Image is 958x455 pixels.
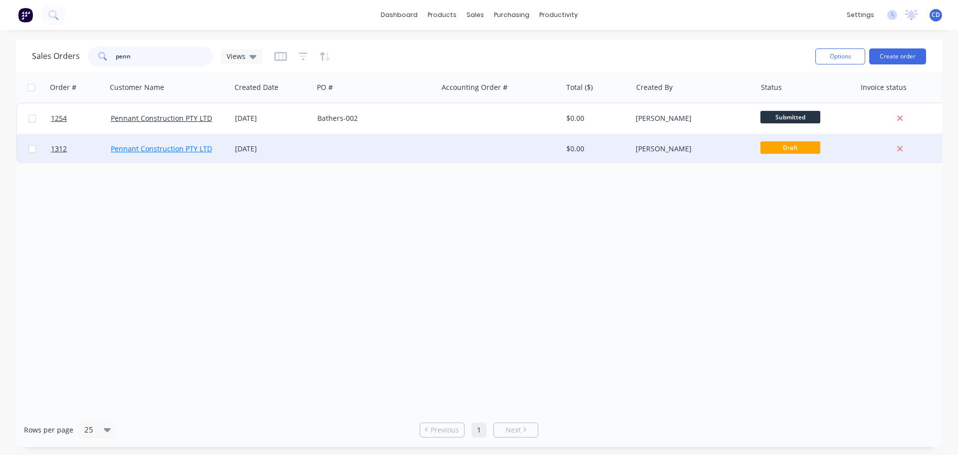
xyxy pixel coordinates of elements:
h1: Sales Orders [32,51,80,61]
ul: Pagination [416,423,542,438]
img: Factory [18,7,33,22]
span: 1312 [51,144,67,154]
a: Pennant Construction PTY LTD [111,144,212,153]
button: Create order [869,48,926,64]
a: 1254 [51,103,111,133]
a: Pennant Construction PTY LTD [111,113,212,123]
span: 1254 [51,113,67,123]
div: Status [761,82,782,92]
div: Invoice status [861,82,907,92]
div: [PERSON_NAME] [636,113,746,123]
div: productivity [534,7,583,22]
span: Next [505,425,521,435]
div: purchasing [489,7,534,22]
span: Rows per page [24,425,73,435]
span: Draft [760,141,820,154]
div: [DATE] [235,113,309,123]
div: products [423,7,462,22]
div: settings [842,7,879,22]
div: Bathers-002 [317,113,428,123]
a: 1312 [51,134,111,164]
a: Next page [494,425,538,435]
div: $0.00 [566,113,625,123]
span: Views [227,51,245,61]
span: Previous [431,425,459,435]
div: PO # [317,82,333,92]
div: Accounting Order # [442,82,507,92]
div: Total ($) [566,82,593,92]
a: dashboard [376,7,423,22]
div: sales [462,7,489,22]
a: Page 1 is your current page [472,423,486,438]
span: Submitted [760,111,820,123]
div: Created By [636,82,673,92]
div: Order # [50,82,76,92]
input: Search... [116,46,213,66]
div: Customer Name [110,82,164,92]
div: Created Date [235,82,278,92]
span: CD [932,10,940,19]
button: Options [815,48,865,64]
div: [DATE] [235,144,309,154]
a: Previous page [420,425,464,435]
div: [PERSON_NAME] [636,144,746,154]
div: $0.00 [566,144,625,154]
